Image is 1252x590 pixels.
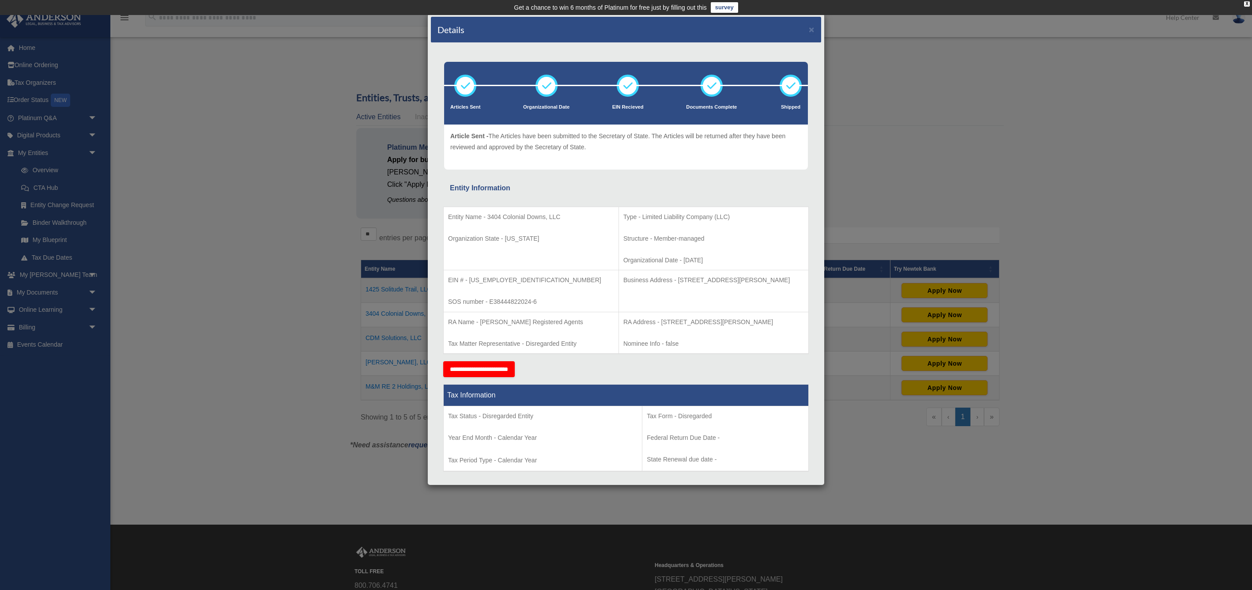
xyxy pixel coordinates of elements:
[437,23,464,36] h4: Details
[647,454,804,465] p: State Renewal due date -
[623,212,804,223] p: Type - Limited Liability Company (LLC)
[450,131,802,152] p: The Articles have been submitted to the Secretary of State. The Articles will be returned after t...
[514,2,707,13] div: Get a chance to win 6 months of Platinum for free just by filling out this
[623,233,804,244] p: Structure - Member-managed
[450,132,488,140] span: Article Sent -
[623,255,804,266] p: Organizational Date - [DATE]
[448,432,637,443] p: Year End Month - Calendar Year
[612,103,644,112] p: EIN Recieved
[647,432,804,443] p: Federal Return Due Date -
[444,406,642,472] td: Tax Period Type - Calendar Year
[623,275,804,286] p: Business Address - [STREET_ADDRESS][PERSON_NAME]
[450,182,802,194] div: Entity Information
[448,411,637,422] p: Tax Status - Disregarded Entity
[780,103,802,112] p: Shipped
[448,338,614,349] p: Tax Matter Representative - Disregarded Entity
[523,103,569,112] p: Organizational Date
[448,296,614,307] p: SOS number - E38444822024-6
[448,212,614,223] p: Entity Name - 3404 Colonial Downs, LLC
[711,2,738,13] a: survey
[448,233,614,244] p: Organization State - [US_STATE]
[686,103,737,112] p: Documents Complete
[623,317,804,328] p: RA Address - [STREET_ADDRESS][PERSON_NAME]
[1244,1,1250,7] div: close
[448,317,614,328] p: RA Name - [PERSON_NAME] Registered Agents
[444,385,809,406] th: Tax Information
[450,103,480,112] p: Articles Sent
[623,338,804,349] p: Nominee Info - false
[448,275,614,286] p: EIN # - [US_EMPLOYER_IDENTIFICATION_NUMBER]
[809,25,815,34] button: ×
[647,411,804,422] p: Tax Form - Disregarded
